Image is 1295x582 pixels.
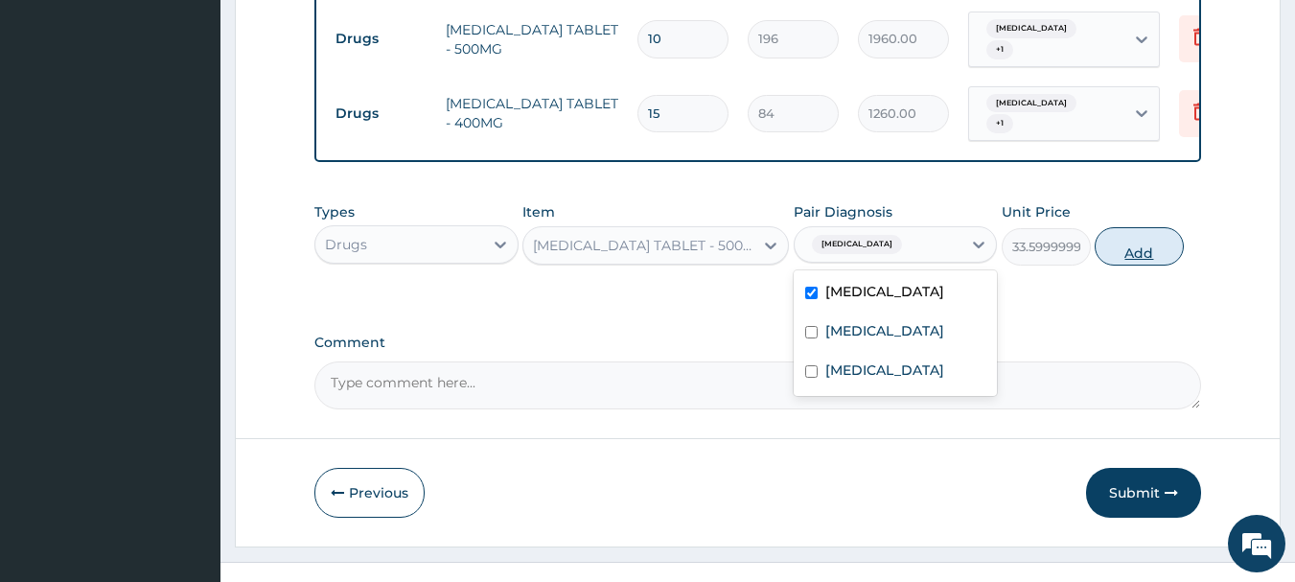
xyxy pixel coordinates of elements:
textarea: Type your message and hit 'Enter' [10,383,365,450]
label: Comment [314,335,1202,351]
div: [MEDICAL_DATA] TABLET - 500MG [533,236,755,255]
span: + 1 [986,114,1013,133]
button: Submit [1086,468,1201,518]
span: We're online! [111,171,265,364]
td: [MEDICAL_DATA] TABLET - 400MG [436,84,628,142]
label: Item [522,202,555,221]
span: [MEDICAL_DATA] [812,235,902,254]
span: [MEDICAL_DATA] [986,94,1076,113]
button: Add [1095,227,1184,266]
label: Pair Diagnosis [794,202,892,221]
label: Types [314,204,355,221]
div: Chat with us now [100,107,322,132]
div: Minimize live chat window [314,10,360,56]
label: [MEDICAL_DATA] [825,361,944,380]
span: [MEDICAL_DATA] [986,19,1076,38]
td: Drugs [326,96,436,131]
img: d_794563401_company_1708531726252_794563401 [35,96,78,144]
td: Drugs [326,21,436,57]
td: [MEDICAL_DATA] TABLET - 500MG [436,11,628,68]
div: Drugs [325,235,367,254]
label: [MEDICAL_DATA] [825,282,944,301]
span: + 1 [986,40,1013,59]
label: Unit Price [1002,202,1071,221]
label: [MEDICAL_DATA] [825,321,944,340]
button: Previous [314,468,425,518]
